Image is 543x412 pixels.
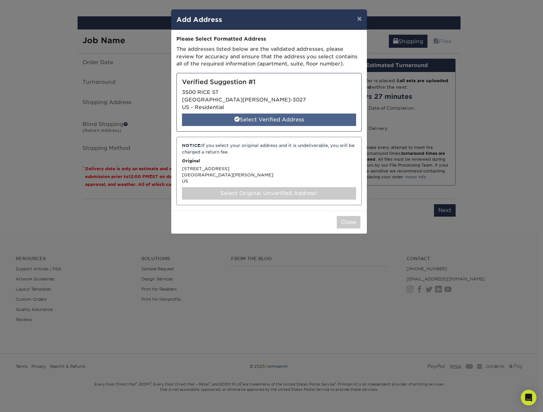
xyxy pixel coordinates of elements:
[352,9,367,28] button: ×
[176,15,362,25] h4: Add Address
[182,187,356,200] div: Select Original Unverified Address*
[176,35,362,43] div: Please Select Formatted Address
[182,114,356,126] div: Select Verified Address
[521,390,536,405] div: Open Intercom Messenger
[176,45,362,68] p: The addresses listed below are the validated addresses, please review for accuracy and ensure tha...
[176,73,362,132] div: 3500 RICE ST [GEOGRAPHIC_DATA][PERSON_NAME]-3027 US - Residential
[182,79,356,86] h5: Verified Suggestion #1
[182,158,356,164] p: Original
[182,142,356,155] div: If you select your original address and it is undeliverable, you will be charged a return fee.
[182,143,202,148] strong: NOTICE:
[337,216,360,228] button: Close
[176,137,362,205] div: [STREET_ADDRESS] [GEOGRAPHIC_DATA][PERSON_NAME] US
